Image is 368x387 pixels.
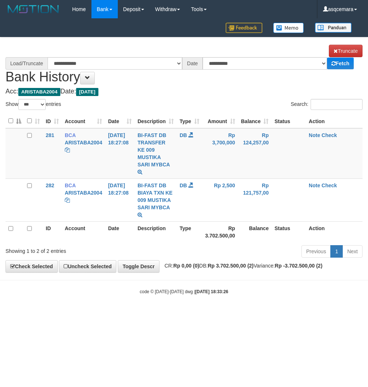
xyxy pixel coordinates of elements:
span: BCA [65,132,76,138]
a: Note [309,183,320,188]
th: Rp 3.702.500,00 [202,221,238,242]
span: BCA [65,183,76,188]
label: Search: [291,99,363,110]
th: ID: activate to sort column ascending [43,114,62,128]
span: CR: DB: Variance: [161,263,323,269]
a: Note [309,132,320,138]
th: ID [43,221,62,242]
a: Copy ARISTABA2004 to clipboard [65,197,70,203]
th: Type [177,221,202,242]
th: Type: activate to sort column ascending [177,114,202,128]
th: Account [62,221,105,242]
label: Show entries [5,99,61,110]
span: DB [180,132,187,138]
a: Check [322,183,337,188]
img: panduan.png [315,23,352,33]
img: Feedback.jpg [226,23,262,33]
th: Date [105,221,135,242]
th: Description: activate to sort column ascending [135,114,177,128]
strong: Rp -3.702.500,00 (2) [275,263,322,269]
th: Status [271,221,306,242]
td: Rp 124,257,00 [238,128,272,179]
td: [DATE] 18:27:08 [105,178,135,221]
select: Showentries [18,99,46,110]
small: code © [DATE]-[DATE] dwg | [140,289,228,294]
a: ARISTABA2004 [65,190,102,196]
td: BI-FAST DB TRANSFER KE 009 MUSTIKA SARI MYBCA [135,128,177,179]
a: ARISTABA2004 [65,140,102,145]
a: Next [342,245,363,258]
th: Account: activate to sort column ascending [62,114,105,128]
a: 1 [330,245,343,258]
img: MOTION_logo.png [5,4,61,15]
strong: Rp 0,00 (0) [173,263,199,269]
a: Uncheck Selected [59,260,116,273]
th: Action [306,221,363,242]
span: [DATE] [76,88,98,96]
a: Check [322,132,337,138]
th: : activate to sort column descending [5,114,24,128]
a: Fetch [327,58,354,69]
h1: Bank History [5,45,363,84]
th: Status [271,114,306,128]
div: Load/Truncate [5,57,48,70]
th: Date: activate to sort column ascending [105,114,135,128]
th: Action [306,114,363,128]
div: Date [182,57,203,70]
td: Rp 2,500 [202,178,238,221]
img: Button%20Memo.svg [273,23,304,33]
a: Toggle Descr [118,260,159,273]
th: Balance: activate to sort column ascending [238,114,272,128]
div: Showing 1 to 2 of 2 entries [5,244,148,255]
th: : activate to sort column ascending [24,114,43,128]
td: Rp 121,757,00 [238,178,272,221]
a: Previous [301,245,331,258]
input: Search: [311,99,363,110]
span: 281 [46,132,54,138]
span: DB [180,183,187,188]
th: Amount: activate to sort column ascending [202,114,238,128]
span: 282 [46,183,54,188]
td: [DATE] 18:27:08 [105,128,135,179]
strong: [DATE] 18:33:26 [195,289,228,294]
strong: Rp 3.702.500,00 (2) [208,263,254,269]
a: Copy ARISTABA2004 to clipboard [65,147,70,153]
a: Truncate [329,45,363,57]
td: Rp 3,700,000 [202,128,238,179]
th: Balance [238,221,272,242]
th: Description [135,221,177,242]
a: Check Selected [5,260,58,273]
td: BI-FAST DB BIAYA TXN KE 009 MUSTIKA SARI MYBCA [135,178,177,221]
span: ARISTABA2004 [18,88,60,96]
h4: Acc: Date: [5,88,363,95]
